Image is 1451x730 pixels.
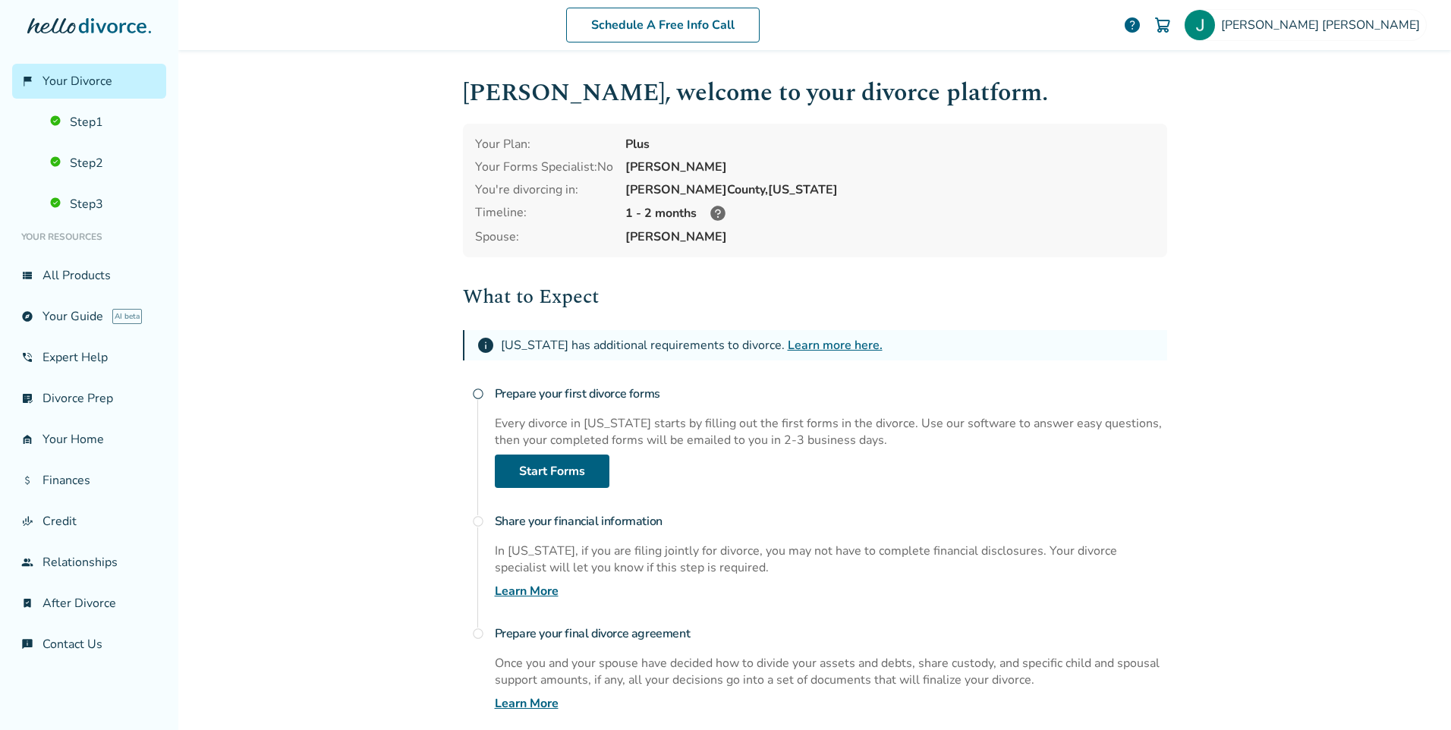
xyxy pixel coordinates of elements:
[12,545,166,580] a: groupRelationships
[12,222,166,252] li: Your Resources
[1185,10,1215,40] img: Joe Kelly
[495,506,1167,536] h4: Share your financial information
[1123,16,1141,34] a: help
[788,337,883,354] a: Learn more here.
[463,282,1167,312] h2: What to Expect
[42,73,112,90] span: Your Divorce
[472,515,484,527] span: radio_button_unchecked
[21,433,33,445] span: garage_home
[41,146,166,181] a: Step2
[12,64,166,99] a: flag_2Your Divorce
[21,392,33,404] span: list_alt_check
[501,337,883,354] div: [US_STATE] has additional requirements to divorce.
[625,159,1155,175] div: [PERSON_NAME]
[495,379,1167,409] h4: Prepare your first divorce forms
[472,628,484,640] span: radio_button_unchecked
[625,204,1155,222] div: 1 - 2 months
[12,299,166,334] a: exploreYour GuideAI beta
[475,181,613,198] div: You're divorcing in:
[12,504,166,539] a: finance_modeCredit
[495,618,1167,649] h4: Prepare your final divorce agreement
[495,655,1167,688] div: Once you and your spouse have decided how to divide your assets and debts, share custody, and spe...
[625,181,1155,198] div: [PERSON_NAME] County, [US_STATE]
[475,136,613,153] div: Your Plan:
[495,455,609,488] a: Start Forms
[21,638,33,650] span: chat_info
[21,75,33,87] span: flag_2
[41,187,166,222] a: Step3
[112,309,142,324] span: AI beta
[472,388,484,400] span: radio_button_unchecked
[495,543,1167,576] div: In [US_STATE], if you are filing jointly for divorce, you may not have to complete financial disc...
[12,340,166,375] a: phone_in_talkExpert Help
[21,269,33,282] span: view_list
[21,474,33,486] span: attach_money
[41,105,166,140] a: Step1
[495,415,1167,448] div: Every divorce in [US_STATE] starts by filling out the first forms in the divorce. Use our softwar...
[477,336,495,354] span: info
[625,228,1155,245] span: [PERSON_NAME]
[12,463,166,498] a: attach_moneyFinances
[463,74,1167,112] h1: [PERSON_NAME] , welcome to your divorce platform.
[21,310,33,323] span: explore
[21,597,33,609] span: bookmark_check
[12,258,166,293] a: view_listAll Products
[475,204,613,222] div: Timeline:
[1375,657,1451,730] iframe: Chat Widget
[566,8,760,42] a: Schedule A Free Info Call
[12,381,166,416] a: list_alt_checkDivorce Prep
[1154,16,1172,34] img: Cart
[21,515,33,527] span: finance_mode
[21,556,33,568] span: group
[495,582,559,600] a: Learn More
[12,586,166,621] a: bookmark_checkAfter Divorce
[475,228,613,245] span: Spouse:
[495,694,559,713] a: Learn More
[12,422,166,457] a: garage_homeYour Home
[475,159,613,175] div: Your Forms Specialist: No
[1221,17,1426,33] span: [PERSON_NAME] [PERSON_NAME]
[625,136,1155,153] div: Plus
[12,627,166,662] a: chat_infoContact Us
[21,351,33,363] span: phone_in_talk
